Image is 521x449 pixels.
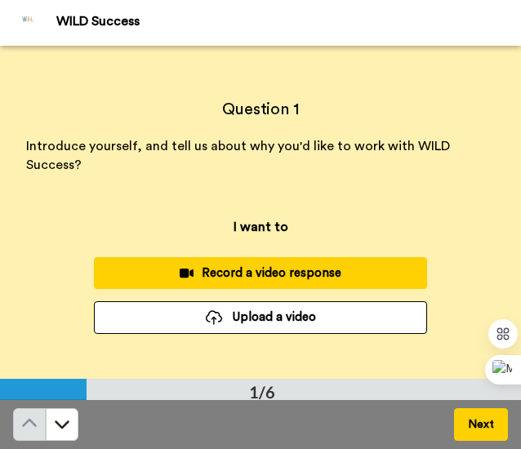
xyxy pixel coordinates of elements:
p: I want to [234,217,288,237]
button: Upload a video [94,301,427,333]
button: Next [454,408,508,441]
span: Introduce yourself, and tell us about why you'd like to work with WILD Success? [26,140,453,171]
div: WILD Success [56,14,520,29]
h4: Question 1 [26,98,495,121]
button: Record a video response [94,257,427,289]
div: 1/6 [223,380,301,403]
div: Record a video response [107,265,414,282]
img: Profile Image [9,3,48,42]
